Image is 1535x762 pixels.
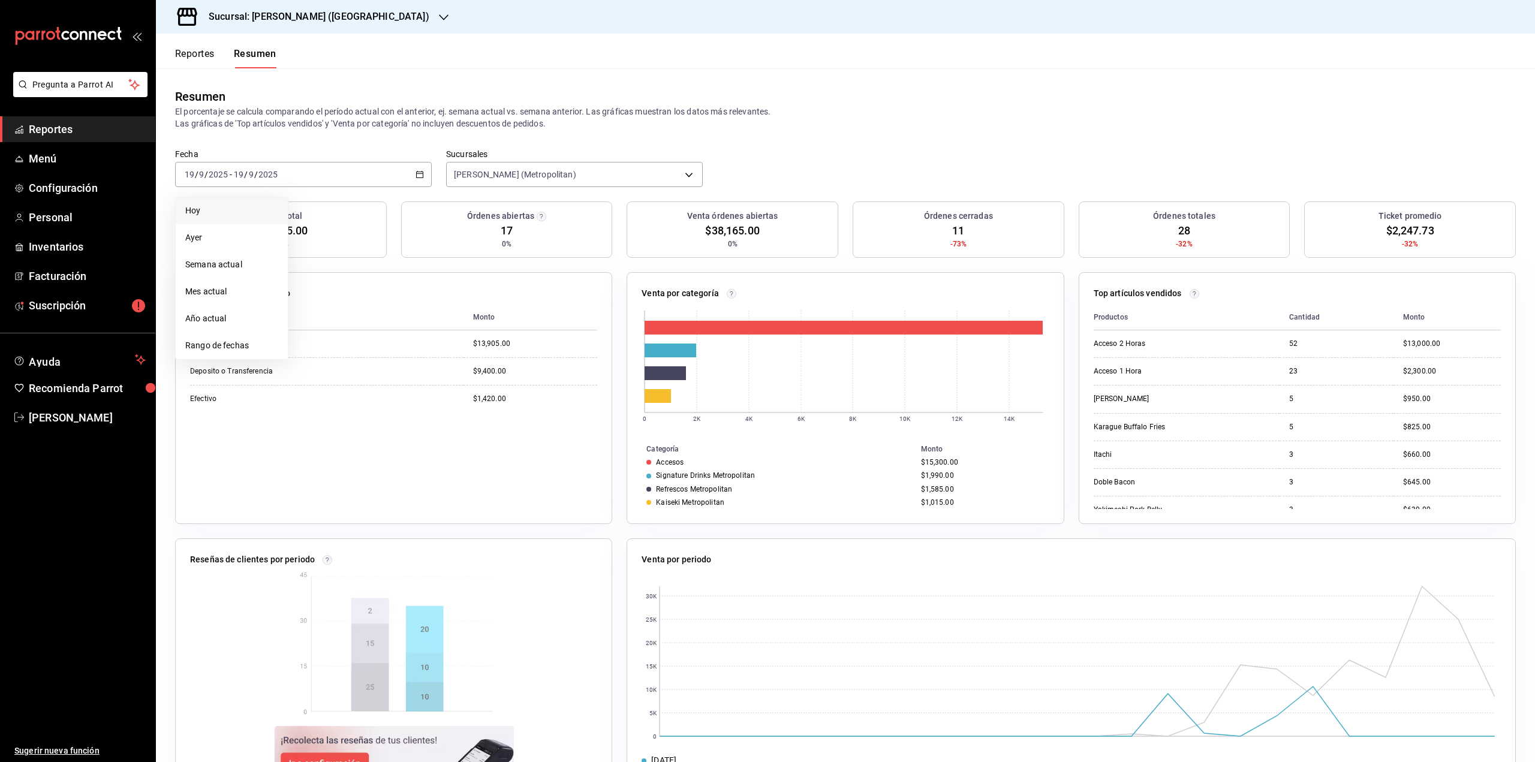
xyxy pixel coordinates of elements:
[653,733,657,740] text: 0
[175,106,1516,129] p: El porcentaje se calcula comparando el período actual con el anterior, ej. semana actual vs. sema...
[473,394,598,404] div: $1,420.00
[208,170,228,179] input: ----
[1094,505,1214,515] div: Yakimeshi Pork Belly
[185,285,278,298] span: Mes actual
[642,287,719,300] p: Venta por categoría
[687,210,778,222] h3: Venta órdenes abiertas
[29,121,146,137] span: Reportes
[248,170,254,179] input: --
[1178,222,1190,239] span: 28
[1403,505,1501,515] div: $630.00
[8,87,148,100] a: Pregunta a Parrot AI
[190,366,310,377] div: Deposito o Transferencia
[952,415,963,422] text: 12K
[1004,415,1015,422] text: 14K
[185,258,278,271] span: Semana actual
[921,471,1045,480] div: $1,990.00
[1403,477,1501,487] div: $645.00
[185,312,278,325] span: Año actual
[446,150,703,158] label: Sucursales
[467,210,534,222] h3: Órdenes abiertas
[175,48,276,68] div: navigation tabs
[244,170,248,179] span: /
[693,415,701,422] text: 2K
[29,150,146,167] span: Menú
[13,72,148,97] button: Pregunta a Parrot AI
[646,640,657,646] text: 20K
[132,31,142,41] button: open_drawer_menu
[190,305,463,330] th: Forma de pago
[1094,339,1214,349] div: Acceso 2 Horas
[29,180,146,196] span: Configuración
[797,415,805,422] text: 6K
[175,88,225,106] div: Resumen
[649,710,657,716] text: 5K
[1094,450,1214,460] div: Itachi
[646,616,657,623] text: 25K
[502,239,511,249] span: 0%
[175,48,215,68] button: Reportes
[1094,305,1280,330] th: Productos
[1094,394,1214,404] div: [PERSON_NAME]
[454,168,576,180] span: [PERSON_NAME] (Metropolitan)
[184,170,195,179] input: --
[1403,366,1501,377] div: $2,300.00
[656,485,732,493] div: Refrescos Metropolitan
[29,209,146,225] span: Personal
[899,415,911,422] text: 10K
[646,686,657,693] text: 10K
[185,231,278,244] span: Ayer
[1403,394,1501,404] div: $950.00
[656,458,684,466] div: Accesos
[916,442,1064,456] th: Monto
[924,210,993,222] h3: Órdenes cerradas
[1289,422,1384,432] div: 5
[1393,305,1501,330] th: Monto
[254,170,258,179] span: /
[14,745,146,757] span: Sugerir nueva función
[705,222,759,239] span: $38,165.00
[952,222,964,239] span: 11
[234,48,276,68] button: Resumen
[204,170,208,179] span: /
[921,458,1045,466] div: $15,300.00
[1094,366,1214,377] div: Acceso 1 Hora
[1094,422,1214,432] div: Karague Buffalo Fries
[473,339,598,349] div: $13,905.00
[198,170,204,179] input: --
[728,239,738,249] span: 0%
[185,339,278,352] span: Rango de fechas
[195,170,198,179] span: /
[463,305,598,330] th: Monto
[656,471,755,480] div: Signature Drinks Metropolitan
[175,150,432,158] label: Fecha
[1386,222,1434,239] span: $2,247.73
[1289,505,1384,515] div: 3
[950,239,967,249] span: -73%
[233,170,244,179] input: --
[921,485,1045,493] div: $1,585.00
[1402,239,1419,249] span: -32%
[501,222,513,239] span: 17
[1289,477,1384,487] div: 3
[29,239,146,255] span: Inventarios
[32,79,129,91] span: Pregunta a Parrot AI
[1176,239,1193,249] span: -32%
[643,415,646,422] text: 0
[1403,450,1501,460] div: $660.00
[29,353,130,367] span: Ayuda
[1289,450,1384,460] div: 3
[190,553,315,566] p: Reseñas de clientes por periodo
[1403,339,1501,349] div: $13,000.00
[190,394,310,404] div: Efectivo
[1379,210,1442,222] h3: Ticket promedio
[258,170,278,179] input: ----
[1094,287,1182,300] p: Top artículos vendidos
[849,415,857,422] text: 8K
[1280,305,1393,330] th: Cantidad
[1289,366,1384,377] div: 23
[1094,477,1214,487] div: Doble Bacon
[1403,422,1501,432] div: $825.00
[646,593,657,600] text: 30K
[199,10,429,24] h3: Sucursal: [PERSON_NAME] ([GEOGRAPHIC_DATA])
